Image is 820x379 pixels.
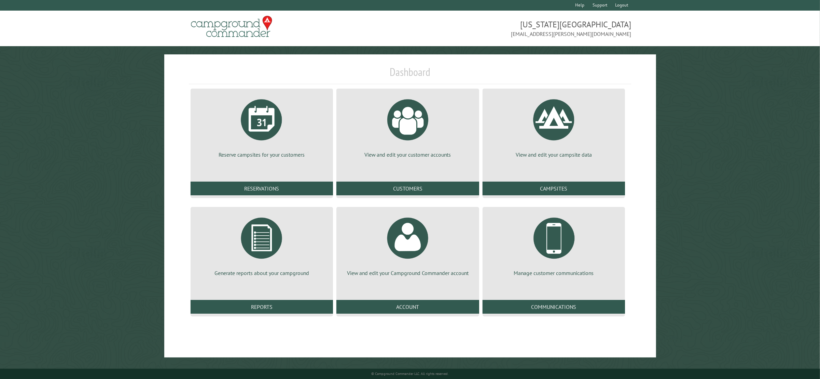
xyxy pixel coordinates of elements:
a: Campsites [483,182,625,195]
p: View and edit your campsite data [491,151,617,158]
small: © Campground Commander LLC. All rights reserved. [372,371,449,376]
a: Reservations [191,182,333,195]
p: View and edit your Campground Commander account [345,269,471,277]
a: Generate reports about your campground [199,212,325,277]
a: Account [336,300,479,314]
span: [US_STATE][GEOGRAPHIC_DATA] [EMAIL_ADDRESS][PERSON_NAME][DOMAIN_NAME] [410,19,631,38]
a: View and edit your campsite data [491,94,617,158]
a: Reports [191,300,333,314]
a: Manage customer communications [491,212,617,277]
p: Manage customer communications [491,269,617,277]
h1: Dashboard [189,65,631,84]
a: Communications [483,300,625,314]
a: View and edit your customer accounts [345,94,471,158]
a: Reserve campsites for your customers [199,94,325,158]
img: Campground Commander [189,13,274,40]
p: View and edit your customer accounts [345,151,471,158]
p: Reserve campsites for your customers [199,151,325,158]
p: Generate reports about your campground [199,269,325,277]
a: Customers [336,182,479,195]
a: View and edit your Campground Commander account [345,212,471,277]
